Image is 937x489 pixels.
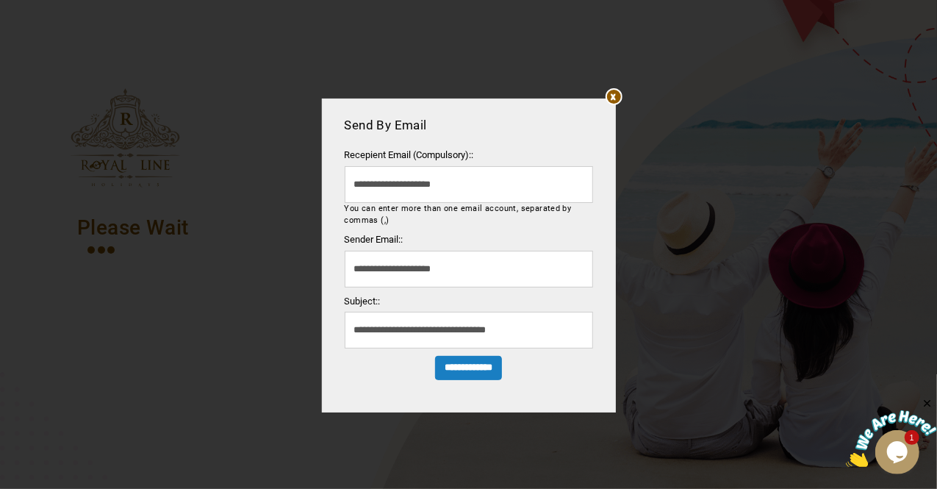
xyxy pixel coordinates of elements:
[345,116,608,134] h4: Send By Email
[345,233,403,247] label: Sender email::
[345,203,593,226] div: You can enter more than one email account, separated by commas (,)
[345,295,381,309] label: Subject::
[846,397,937,467] iframe: chat widget
[345,149,474,163] label: Recepient email (Compulsory)::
